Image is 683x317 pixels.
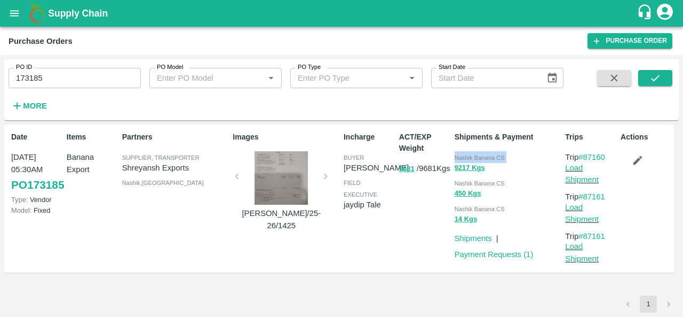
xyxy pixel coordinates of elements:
button: Choose date [542,68,562,88]
div: customer-support [637,4,655,23]
span: Model: [11,206,31,214]
p: Shipments & Payment [455,132,561,143]
span: field executive [344,180,377,198]
p: Shreyansh Exports [122,162,229,174]
button: page 1 [640,296,657,313]
div: Purchase Orders [9,34,73,48]
b: Supply Chain [48,8,108,19]
button: 450 Kgs [455,188,481,200]
button: 9681 [399,163,415,175]
label: Start Date [439,63,465,72]
p: Trip [565,151,616,163]
p: Trip [565,191,616,203]
p: Trip [565,230,616,242]
a: Supply Chain [48,6,637,21]
strong: More [23,102,47,110]
img: logo [27,3,48,24]
label: PO Type [298,63,321,72]
span: Type: [11,196,28,204]
button: Open [264,71,278,85]
span: Nashik Banana CS [455,180,505,187]
button: More [9,97,50,115]
a: Purchase Order [587,33,672,49]
label: PO ID [16,63,32,72]
p: Vendor [11,195,62,205]
p: Actions [621,132,672,143]
input: Enter PO ID [9,68,141,88]
button: 14 Kgs [455,213,478,226]
div: | [492,228,498,244]
a: Load Shipment [565,164,599,184]
nav: pagination navigation [618,296,679,313]
input: Enter PO Type [293,71,388,85]
button: 9217 Kgs [455,162,485,174]
p: Incharge [344,132,395,143]
label: PO Model [157,63,184,72]
p: jaydip Tale [344,199,395,211]
span: Supplier, Transporter [122,154,200,161]
p: [PERSON_NAME]/25-26/1425 [241,207,321,231]
span: Nashik , [GEOGRAPHIC_DATA] [122,180,204,186]
input: Start Date [431,68,538,88]
a: Load Shipment [565,242,599,262]
p: Fixed [11,205,62,215]
span: Nashik Banana CS [455,154,505,161]
button: open drawer [2,1,27,26]
p: ACT/EXP Weight [399,132,450,154]
p: / 9681 Kgs [399,163,450,175]
p: [PERSON_NAME] [344,162,409,174]
a: #87161 [578,232,605,241]
p: Images [233,132,339,143]
button: Open [405,71,419,85]
a: Load Shipment [565,203,599,223]
input: Enter PO Model [153,71,247,85]
p: Date [11,132,62,143]
a: Shipments [455,234,492,243]
a: #87160 [578,153,605,161]
span: buyer [344,154,364,161]
p: [DATE] 05:30AM [11,151,62,175]
a: #87161 [578,192,605,201]
span: Nashik Banana CS [455,206,505,212]
a: Payment Requests (1) [455,250,534,259]
p: Trips [565,132,616,143]
p: Partners [122,132,229,143]
div: account of current user [655,2,674,25]
p: Banana Export [67,151,118,175]
p: Items [67,132,118,143]
a: PO173185 [11,175,64,195]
